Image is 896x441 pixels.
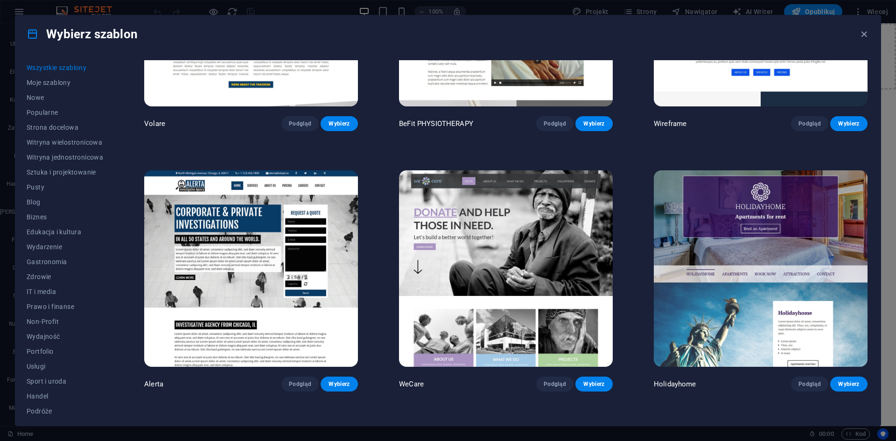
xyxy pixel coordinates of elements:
span: Wybierz [838,380,860,388]
button: Wydajność [27,329,103,344]
button: Podgląd [281,116,319,131]
button: Sztuka i projektowanie [27,165,103,180]
button: Podróże [27,404,103,419]
span: Handel [27,392,103,400]
button: Wszystkie szablony [27,60,103,75]
button: Popularne [27,105,103,120]
span: Witryna wielostronicowa [27,139,103,146]
button: Gastronomia [27,254,103,269]
span: Blog [27,198,103,206]
p: Volare [144,119,165,128]
button: Prawo i finanse [27,299,103,314]
span: IT i media [27,288,103,295]
span: Podgląd [798,380,821,388]
span: Wybierz [328,380,350,388]
span: Non-Profit [27,318,103,325]
button: Usługi [27,359,103,374]
p: BeFit PHYSIOTHERAPY [399,119,473,128]
h4: Wybierz szablon [27,27,138,42]
button: Podgląd [536,116,574,131]
span: Podgląd [289,120,311,127]
button: Wybierz [321,116,358,131]
button: Wybierz [830,377,868,392]
span: Wybierz [328,120,350,127]
span: Dodaj elementy [377,41,428,54]
button: Blog [27,195,103,210]
button: Podgląd [791,116,828,131]
span: Zdrowie [27,273,103,280]
button: Nowe [27,90,103,105]
img: WeCare [399,170,613,367]
button: Wybierz [575,116,613,131]
span: Podgląd [289,380,311,388]
button: Podgląd [536,377,574,392]
span: Wybierz [838,120,860,127]
span: Gastronomia [27,258,103,266]
span: Portfolio [27,348,103,355]
button: Wybierz [575,377,613,392]
button: Strona docelowa [27,120,103,135]
button: Witryna wielostronicowa [27,135,103,150]
span: Wybierz [583,120,605,127]
p: Alerta [144,379,163,389]
span: Strona docelowa [27,124,103,131]
span: Witryna jednostronicowa [27,154,103,161]
span: Prawo i finanse [27,303,103,310]
button: Podgląd [281,377,319,392]
button: Sport i uroda [27,374,103,389]
button: Pusty [27,180,103,195]
p: Wireframe [654,119,686,128]
button: Moje szablony [27,75,103,90]
button: Podgląd [791,377,828,392]
button: Non-Profit [27,314,103,329]
img: Alerta [144,170,358,367]
button: Wybierz [321,377,358,392]
button: IT i media [27,284,103,299]
p: Holidayhome [654,379,696,389]
span: Sztuka i projektowanie [27,168,103,176]
span: Edukacja i kultura [27,228,103,236]
img: Holidayhome [654,170,868,367]
span: Podgląd [798,120,821,127]
button: Wybierz [830,116,868,131]
span: Nowe [27,94,103,101]
button: Zdrowie [27,269,103,284]
button: Handel [27,389,103,404]
span: Popularne [27,109,103,116]
button: Witryna jednostronicowa [27,150,103,165]
span: Podgląd [544,380,566,388]
span: Wszystkie szablony [27,64,103,71]
span: Podróże [27,407,103,415]
button: Wydarzenie [27,239,103,254]
span: Podgląd [544,120,566,127]
span: Wydajność [27,333,103,340]
span: Wydarzenie [27,243,103,251]
span: Biznes [27,213,103,221]
span: Wybierz [583,380,605,388]
span: Usługi [27,363,103,370]
span: Moje szablony [27,79,103,86]
button: Biznes [27,210,103,224]
p: WeCare [399,379,424,389]
button: Edukacja i kultura [27,224,103,239]
span: Wklej schowek [432,41,482,54]
button: Portfolio [27,344,103,359]
span: Pusty [27,183,103,191]
span: Sport i uroda [27,378,103,385]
